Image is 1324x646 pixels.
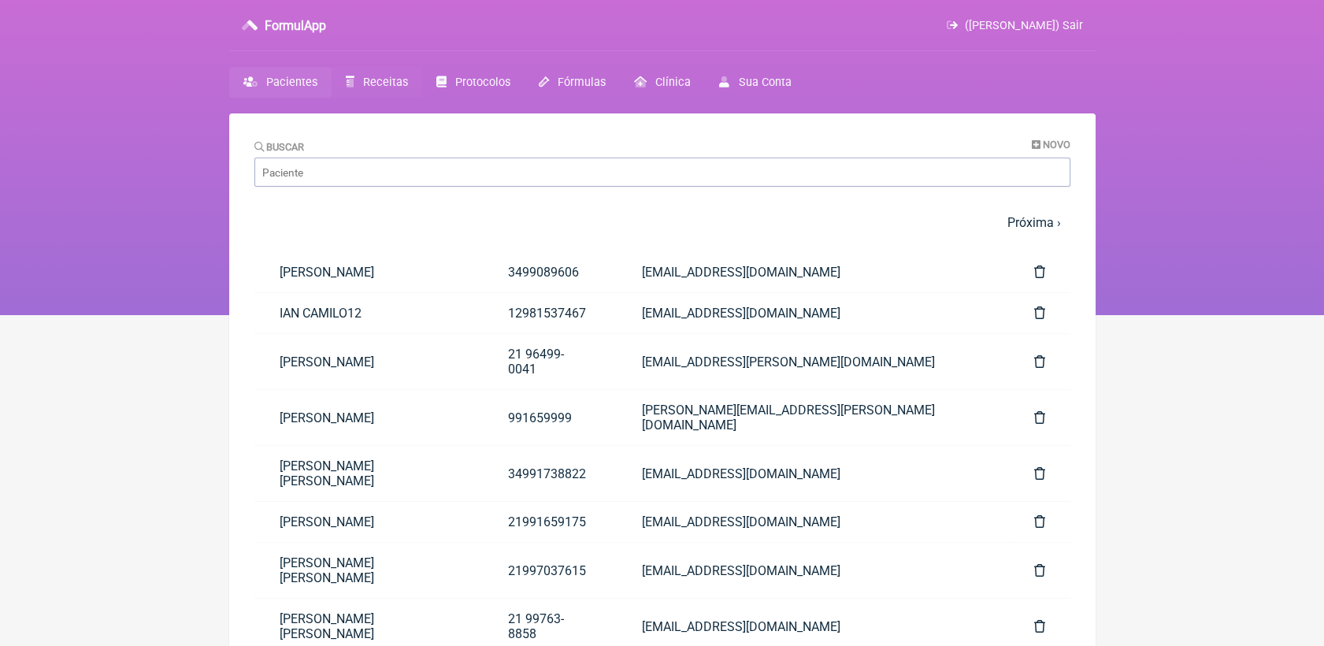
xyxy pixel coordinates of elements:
[254,206,1070,239] nav: pager
[483,454,617,494] a: 34991738822
[363,76,408,89] span: Receitas
[617,551,1009,591] a: [EMAIL_ADDRESS][DOMAIN_NAME]
[254,398,484,438] a: [PERSON_NAME]
[483,334,617,389] a: 21 96499-0041
[1007,215,1061,230] a: Próxima ›
[254,158,1070,187] input: Paciente
[655,76,691,89] span: Clínica
[739,76,792,89] span: Sua Conta
[254,293,484,333] a: IAN CAMILO12
[455,76,510,89] span: Protocolos
[1032,139,1070,150] a: Novo
[483,398,617,438] a: 991659999
[254,543,484,598] a: [PERSON_NAME] [PERSON_NAME]
[947,19,1082,32] a: ([PERSON_NAME]) Sair
[265,18,326,33] h3: FormulApp
[617,342,1009,382] a: [EMAIL_ADDRESS][PERSON_NAME][DOMAIN_NAME]
[617,454,1009,494] a: [EMAIL_ADDRESS][DOMAIN_NAME]
[620,67,705,98] a: Clínica
[617,252,1009,292] a: [EMAIL_ADDRESS][DOMAIN_NAME]
[254,342,484,382] a: [PERSON_NAME]
[965,19,1083,32] span: ([PERSON_NAME]) Sair
[254,502,484,542] a: [PERSON_NAME]
[525,67,620,98] a: Fórmulas
[266,76,317,89] span: Pacientes
[617,293,1009,333] a: [EMAIL_ADDRESS][DOMAIN_NAME]
[1043,139,1070,150] span: Novo
[558,76,606,89] span: Fórmulas
[254,141,305,153] label: Buscar
[617,502,1009,542] a: [EMAIL_ADDRESS][DOMAIN_NAME]
[254,252,484,292] a: [PERSON_NAME]
[332,67,422,98] a: Receitas
[229,67,332,98] a: Pacientes
[617,390,1009,445] a: [PERSON_NAME][EMAIL_ADDRESS][PERSON_NAME][DOMAIN_NAME]
[254,446,484,501] a: [PERSON_NAME] [PERSON_NAME]
[483,293,617,333] a: 12981537467
[483,551,617,591] a: 21997037615
[422,67,525,98] a: Protocolos
[705,67,805,98] a: Sua Conta
[483,252,617,292] a: 3499089606
[483,502,617,542] a: 21991659175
